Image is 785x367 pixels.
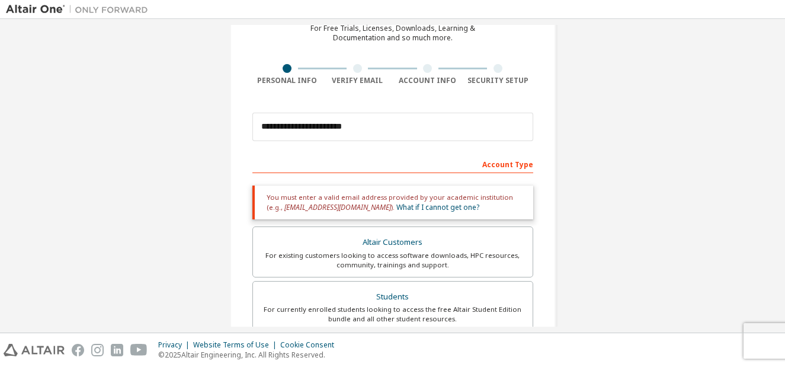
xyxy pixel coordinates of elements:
div: For existing customers looking to access software downloads, HPC resources, community, trainings ... [260,251,526,270]
div: Personal Info [252,76,323,85]
span: [EMAIL_ADDRESS][DOMAIN_NAME] [284,202,391,212]
a: What if I cannot get one? [396,202,479,212]
div: Students [260,289,526,305]
div: Privacy [158,340,193,350]
div: Cookie Consent [280,340,341,350]
div: For Free Trials, Licenses, Downloads, Learning & Documentation and so much more. [310,24,475,43]
img: linkedin.svg [111,344,123,356]
div: Security Setup [463,76,533,85]
div: Altair Customers [260,234,526,251]
img: instagram.svg [91,344,104,356]
div: Verify Email [322,76,393,85]
div: You must enter a valid email address provided by your academic institution (e.g., ). [252,186,533,219]
div: Account Type [252,154,533,173]
img: facebook.svg [72,344,84,356]
div: Website Terms of Use [193,340,280,350]
p: © 2025 Altair Engineering, Inc. All Rights Reserved. [158,350,341,360]
img: altair_logo.svg [4,344,65,356]
img: Altair One [6,4,154,15]
div: Account Info [393,76,463,85]
img: youtube.svg [130,344,148,356]
div: For currently enrolled students looking to access the free Altair Student Edition bundle and all ... [260,305,526,324]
